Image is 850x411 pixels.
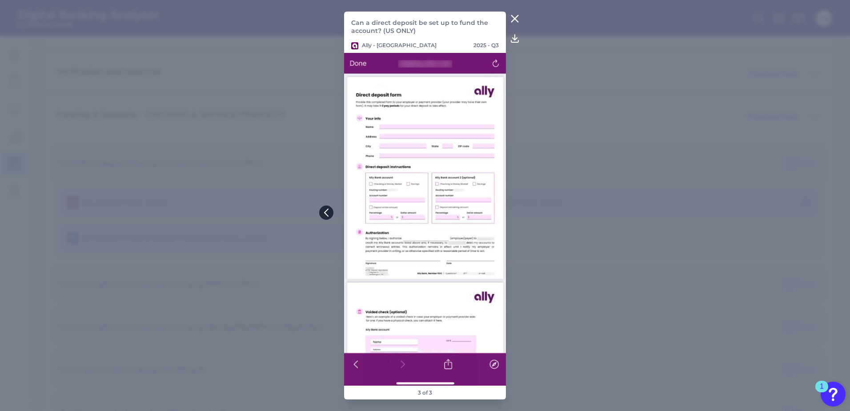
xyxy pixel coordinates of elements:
img: Ally [351,42,358,49]
p: Can a direct deposit be set up to fund the account? (US ONLY) [351,19,499,35]
button: Open Resource Center, 1 new notification [821,382,846,407]
img: 4434-003-Ally-Mobile-Onboarding-RC-Q3-2025.png [344,53,506,386]
footer: 3 of 3 [414,386,436,399]
div: 1 [820,387,824,398]
p: Ally - [GEOGRAPHIC_DATA] [351,42,437,49]
p: 2025 - Q3 [473,42,499,49]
